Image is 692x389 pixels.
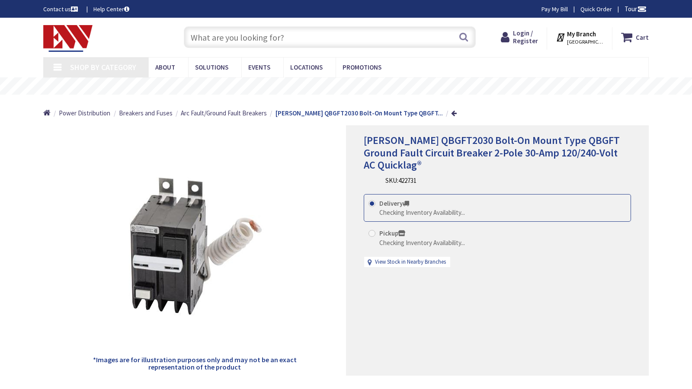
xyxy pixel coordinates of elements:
[398,176,416,185] span: 422731
[567,30,596,38] strong: My Branch
[59,109,110,117] span: Power Distribution
[556,29,604,45] div: My Branch [GEOGRAPHIC_DATA], [GEOGRAPHIC_DATA]
[181,108,267,118] a: Arc Fault/Ground Fault Breakers
[290,63,323,71] span: Locations
[59,108,110,118] a: Power Distribution
[195,63,228,71] span: Solutions
[379,199,409,207] strong: Delivery
[636,29,649,45] strong: Cart
[580,5,612,13] a: Quick Order
[567,38,604,45] span: [GEOGRAPHIC_DATA], [GEOGRAPHIC_DATA]
[379,238,465,247] div: Checking Inventory Availability...
[375,258,446,266] a: View Stock in Nearby Branches
[275,82,433,91] rs-layer: Free Same Day Pickup at 19 Locations
[119,108,173,118] a: Breakers and Fuses
[541,5,568,13] a: Pay My Bill
[181,109,267,117] span: Arc Fault/Ground Fault Breakers
[621,29,649,45] a: Cart
[248,63,270,71] span: Events
[43,25,93,52] img: Electrical Wholesalers, Inc.
[184,26,476,48] input: What are you looking for?
[43,5,80,13] a: Contact us
[70,62,136,72] span: Shop By Category
[501,29,538,45] a: Login / Register
[513,29,538,45] span: Login / Register
[92,356,298,371] h5: *Images are for illustration purposes only and may not be an exact representation of the product
[155,63,175,71] span: About
[379,208,465,217] div: Checking Inventory Availability...
[385,176,416,185] div: SKU:
[108,160,281,333] img: Eaton QBGFT2030 Bolt-On Mount Type QBGFT Ground Fault Circuit Breaker 2-Pole 30-Amp 120/240-Volt ...
[625,5,647,13] span: Tour
[276,109,443,117] strong: [PERSON_NAME] QBGFT2030 Bolt-On Mount Type QBGFT...
[343,63,381,71] span: Promotions
[119,109,173,117] span: Breakers and Fuses
[364,134,620,172] span: [PERSON_NAME] QBGFT2030 Bolt-On Mount Type QBGFT Ground Fault Circuit Breaker 2-Pole 30-Amp 120/2...
[379,229,405,237] strong: Pickup
[93,5,129,13] a: Help Center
